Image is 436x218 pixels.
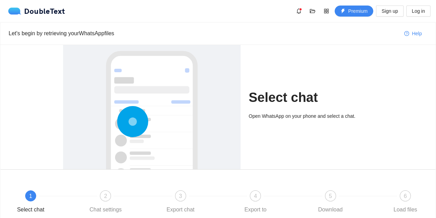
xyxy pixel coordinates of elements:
[244,204,266,215] div: Export to
[161,190,235,215] div: 3Export chat
[254,193,257,199] span: 4
[385,190,425,215] div: 6Load files
[85,190,160,215] div: 2Chat settings
[321,8,332,14] span: appstore
[104,193,107,199] span: 2
[394,204,417,215] div: Load files
[166,204,194,215] div: Export chat
[399,28,427,39] button: question-circleHelp
[412,7,425,15] span: Log in
[307,6,318,17] button: folder-open
[8,8,65,15] div: DoubleText
[235,190,310,215] div: 4Export to
[293,6,304,17] button: bell
[412,30,422,37] span: Help
[318,204,343,215] div: Download
[406,6,430,17] button: Log in
[90,204,122,215] div: Chat settings
[17,204,44,215] div: Select chat
[335,6,373,17] button: thunderboltPremium
[294,8,304,14] span: bell
[29,193,32,199] span: 1
[179,193,182,199] span: 3
[8,8,65,15] a: logoDoubleText
[307,8,318,14] span: folder-open
[9,29,399,38] div: Let's begin by retrieving your WhatsApp files
[311,190,385,215] div: 5Download
[376,6,403,17] button: Sign up
[11,190,85,215] div: 1Select chat
[8,8,24,15] img: logo
[321,6,332,17] button: appstore
[329,193,332,199] span: 5
[249,89,373,106] h1: Select chat
[404,193,407,199] span: 6
[348,7,367,15] span: Premium
[404,31,409,37] span: question-circle
[341,9,345,14] span: thunderbolt
[382,7,398,15] span: Sign up
[249,112,373,120] div: Open WhatsApp on your phone and select a chat.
